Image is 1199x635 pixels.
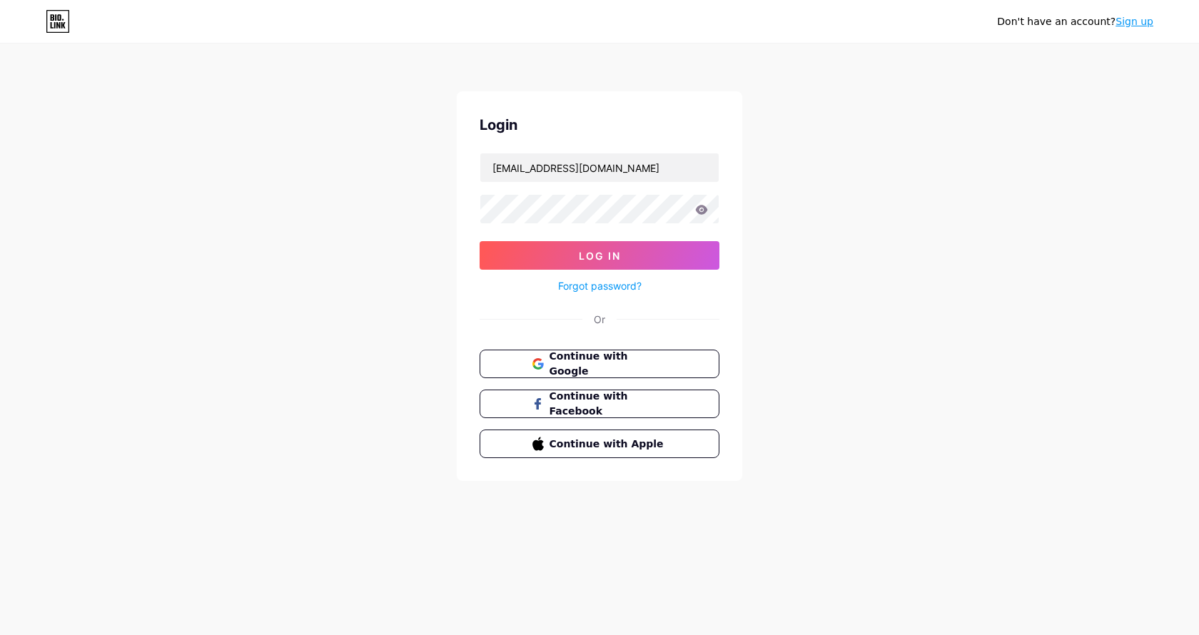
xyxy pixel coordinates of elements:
div: Login [480,114,719,136]
button: Continue with Apple [480,430,719,458]
div: Don't have an account? [997,14,1153,29]
span: Continue with Facebook [550,389,667,419]
button: Log In [480,241,719,270]
input: Username [480,153,719,182]
span: Log In [579,250,621,262]
span: Continue with Google [550,349,667,379]
a: Sign up [1115,16,1153,27]
div: Or [594,312,605,327]
button: Continue with Facebook [480,390,719,418]
span: Continue with Apple [550,437,667,452]
button: Continue with Google [480,350,719,378]
a: Forgot password? [558,278,642,293]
